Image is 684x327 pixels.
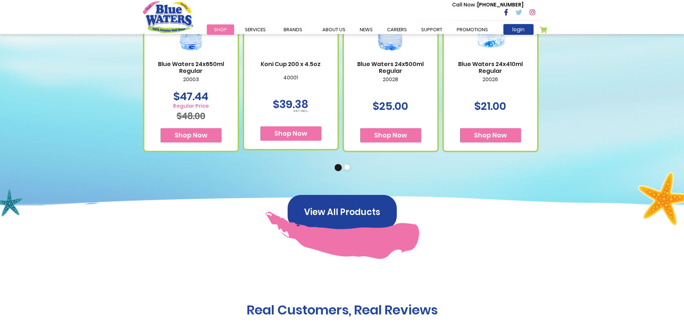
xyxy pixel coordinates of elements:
button: 2 of 2 [344,164,351,171]
button: View All Products [288,195,397,229]
button: Shop Now [360,128,421,143]
span: Shop Now [474,131,507,140]
span: Shop Now [175,131,208,140]
button: 1 of 2 [335,164,342,171]
a: support [414,24,450,35]
a: Blue Waters 24x410ml Regular [451,61,530,74]
span: Shop Now [274,129,307,138]
a: Blue Waters 24x650ml Regular [152,61,231,74]
a: login [503,24,534,35]
span: $21.00 [474,98,506,114]
span: Call Now : [452,1,477,8]
h1: Real Customers, Real Reviews [143,302,541,318]
button: Shop Now [160,128,222,143]
button: Shop Now [260,126,321,141]
p: 40001 [251,75,330,90]
a: Koni Cup 200 x 4.5oz [251,61,330,67]
span: Brands [284,26,302,33]
a: View All Products [288,207,397,216]
span: $25.00 [373,98,408,114]
p: 20026 [451,76,530,92]
span: Regular Price [173,103,209,109]
a: store logo [143,1,193,33]
span: $47.44 [173,89,208,104]
span: Shop Now [374,131,407,140]
span: $48.00 [177,110,205,122]
span: Shop [214,26,227,33]
a: careers [380,24,414,35]
p: 20003 [152,76,231,92]
span: Services [245,26,266,33]
a: Blue Waters 24x500ml Regular [351,61,430,74]
a: about us [315,24,353,35]
button: Shop Now [460,128,521,143]
a: Promotions [450,24,495,35]
a: News [353,24,380,35]
p: 20028 [351,76,430,92]
p: [PHONE_NUMBER] [452,1,524,9]
span: $39.38 [273,97,308,112]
